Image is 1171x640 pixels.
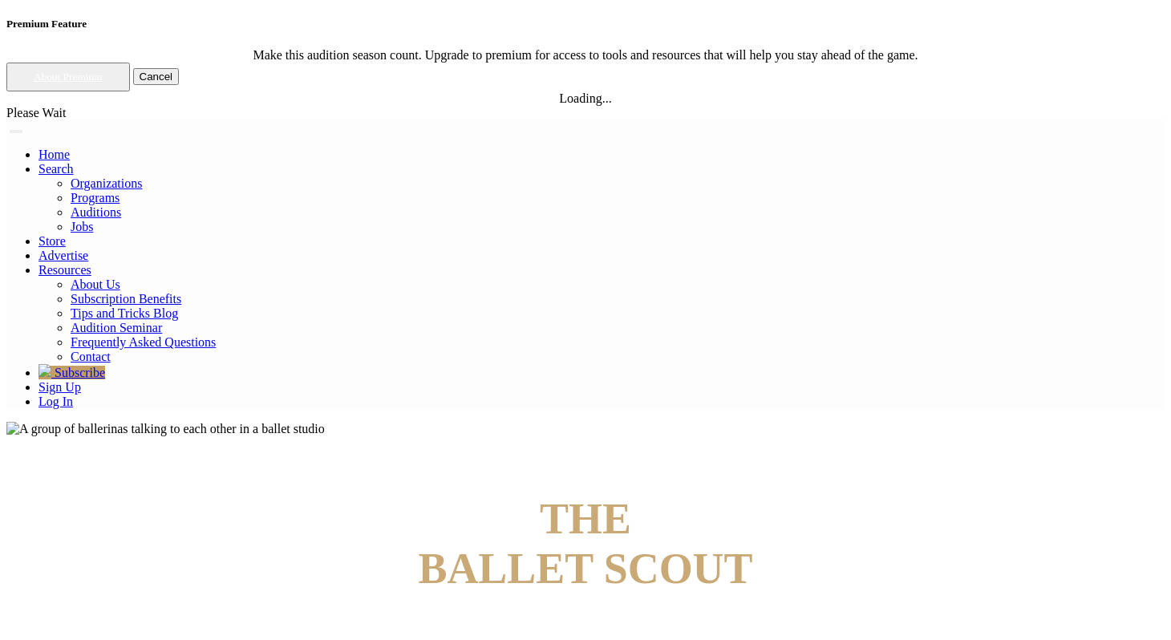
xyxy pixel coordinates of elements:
[71,321,162,334] a: Audition Seminar
[38,162,74,176] a: Search
[38,176,1165,234] ul: Resources
[55,366,105,379] span: Subscribe
[133,68,180,85] button: Cancel
[71,176,142,190] a: Organizations
[38,277,1165,364] ul: Resources
[10,130,22,133] button: Toggle navigation
[34,71,103,83] a: About Premium
[38,380,81,394] a: Sign Up
[71,306,178,320] a: Tips and Tricks Blog
[6,494,1165,593] h4: BALLET SCOUT
[71,335,216,349] a: Frequently Asked Questions
[71,220,93,233] a: Jobs
[71,277,120,291] a: About Us
[38,395,73,408] a: Log In
[38,148,70,161] a: Home
[71,191,120,205] a: Programs
[6,106,1165,120] div: Please Wait
[38,366,105,379] a: Subscribe
[71,205,121,219] a: Auditions
[6,422,325,436] img: A group of ballerinas talking to each other in a ballet studio
[38,234,66,248] a: Store
[38,364,51,377] img: gem.svg
[6,48,1165,63] div: Make this audition season count. Upgrade to premium for access to tools and resources that will h...
[38,263,91,277] a: Resources
[6,18,1165,30] h5: Premium Feature
[540,495,631,543] span: THE
[71,292,181,306] a: Subscription Benefits
[559,91,611,105] span: Loading...
[38,249,88,262] a: Advertise
[71,350,111,363] a: Contact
